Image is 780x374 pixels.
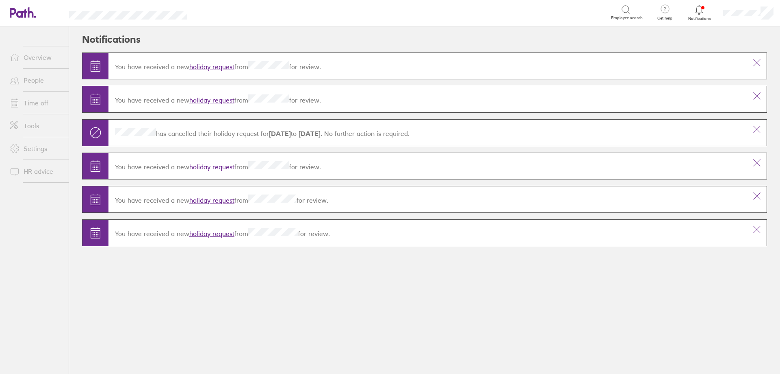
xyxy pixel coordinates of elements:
p: You have received a new from for review. [115,195,741,204]
a: holiday request [189,163,234,171]
span: to [269,129,321,138]
span: Notifications [686,16,713,21]
a: Notifications [686,4,713,21]
p: You have received a new from for review. [115,161,741,171]
a: holiday request [189,63,234,71]
span: Employee search [611,15,643,20]
strong: [DATE] [297,129,321,138]
h2: Notifications [82,26,141,52]
a: Time off [3,95,69,111]
p: You have received a new from for review. [115,61,741,71]
a: Tools [3,118,69,134]
p: has cancelled their holiday request for . No further action is required. [115,128,741,138]
strong: [DATE] [269,129,291,138]
span: Get help [652,16,678,21]
a: Settings [3,140,69,157]
a: People [3,72,69,88]
a: Overview [3,49,69,66]
a: HR advice [3,163,69,179]
div: Search [209,9,230,16]
a: holiday request [189,196,234,204]
p: You have received a new from for review. [115,94,741,104]
a: holiday request [189,230,234,238]
p: You have received a new from for review. [115,228,741,238]
a: holiday request [189,96,234,104]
